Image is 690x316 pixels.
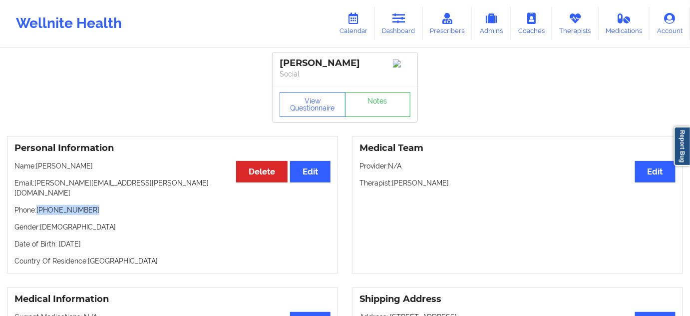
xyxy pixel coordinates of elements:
p: Social [280,69,410,79]
p: Gender: [DEMOGRAPHIC_DATA] [14,222,331,232]
button: Edit [635,161,676,182]
img: Image%2Fplaceholer-image.png [393,59,410,67]
a: Report Bug [674,126,690,166]
h3: Medical Information [14,293,331,305]
p: Name: [PERSON_NAME] [14,161,331,171]
button: Edit [290,161,331,182]
a: Medications [599,7,650,40]
h3: Personal Information [14,142,331,154]
a: Admins [472,7,511,40]
p: Phone: [PHONE_NUMBER] [14,205,331,215]
p: Country Of Residence: [GEOGRAPHIC_DATA] [14,256,331,266]
a: Dashboard [375,7,423,40]
h3: Shipping Address [359,293,676,305]
div: [PERSON_NAME] [280,57,410,69]
a: Prescribers [423,7,472,40]
p: Date of Birth: [DATE] [14,239,331,249]
a: Account [650,7,690,40]
button: View Questionnaire [280,92,345,117]
p: Therapist: [PERSON_NAME] [359,178,676,188]
a: Therapists [552,7,599,40]
p: Provider: N/A [359,161,676,171]
a: Calendar [332,7,375,40]
a: Coaches [511,7,552,40]
h3: Medical Team [359,142,676,154]
button: Delete [236,161,288,182]
p: Email: [PERSON_NAME][EMAIL_ADDRESS][PERSON_NAME][DOMAIN_NAME] [14,178,331,198]
a: Notes [345,92,411,117]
